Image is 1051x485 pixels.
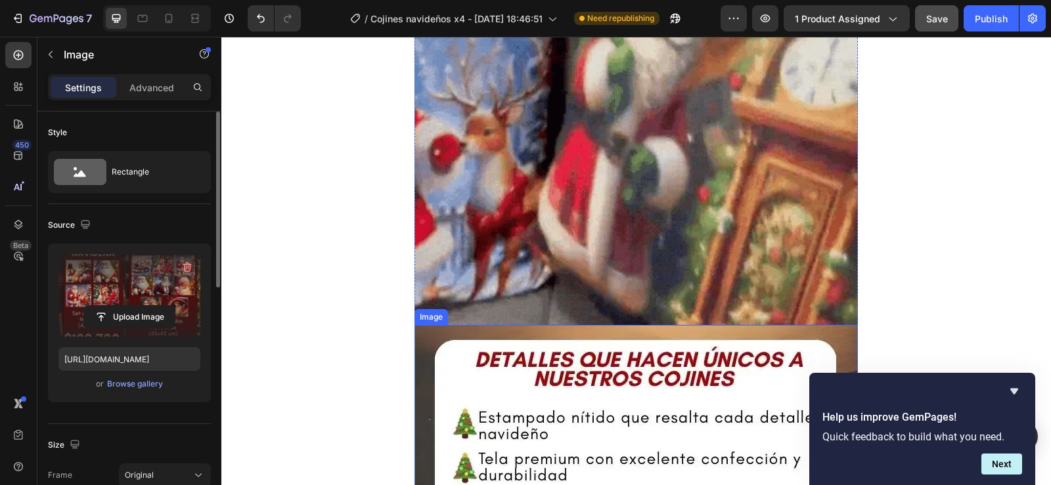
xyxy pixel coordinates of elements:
div: Style [48,127,67,138]
div: Source [48,217,93,234]
h2: Help us improve GemPages! [822,410,1022,425]
span: or [96,376,104,392]
span: Save [926,13,948,24]
p: Quick feedback to build what you need. [822,431,1022,443]
button: Next question [981,453,1022,474]
span: / [365,12,368,26]
span: 1 product assigned [795,12,880,26]
button: Save [915,5,958,32]
p: 7 [86,11,92,26]
span: Need republishing [587,12,654,24]
div: Browse gallery [107,378,163,390]
button: Hide survey [1006,383,1022,399]
div: Help us improve GemPages! [822,383,1022,474]
input: https://example.com/image.jpg [58,347,200,371]
button: Publish [964,5,1019,32]
p: Advanced [129,81,174,95]
button: Browse gallery [106,377,164,390]
div: Undo/Redo [248,5,301,32]
div: Publish [975,12,1008,26]
div: 450 [12,140,32,150]
button: Upload Image [83,305,175,329]
div: Rectangle [112,157,192,187]
p: Settings [65,81,102,95]
button: 7 [5,5,98,32]
iframe: Design area [221,37,1051,485]
button: 1 product assigned [784,5,910,32]
span: Cojines navideños x4 - [DATE] 18:46:51 [370,12,543,26]
div: Image [196,274,224,286]
div: Beta [10,240,32,251]
label: Frame [48,469,72,481]
span: Original [125,469,154,481]
div: Size [48,436,83,454]
p: Image [64,47,175,62]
